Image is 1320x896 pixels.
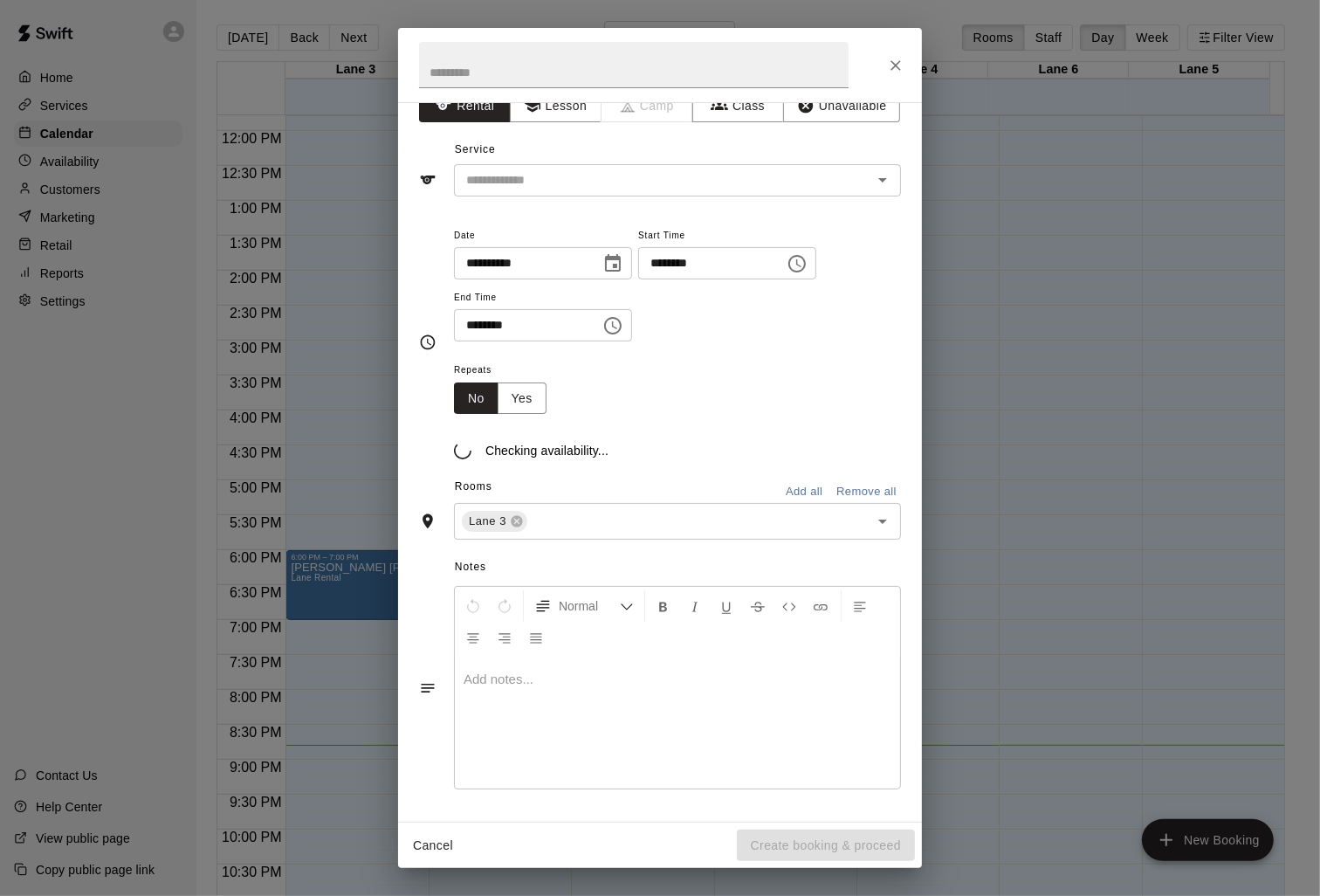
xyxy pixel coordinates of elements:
p: Checking availability... [485,442,608,459]
button: Open [870,168,895,192]
span: Date [454,224,632,248]
button: Add all [776,479,832,506]
svg: Service [419,171,437,189]
button: Insert Link [806,590,835,622]
button: Choose date, selected date is Aug 14, 2025 [595,246,630,281]
button: Redo [490,590,519,622]
span: Lane 3 [462,513,513,530]
span: Repeats [454,359,560,383]
button: Remove all [832,479,901,506]
button: Cancel [405,830,461,862]
button: Lesson [510,90,602,122]
button: Rental [419,90,511,122]
button: Format Italics [680,590,710,622]
button: Unavailable [783,90,900,122]
button: Format Underline [712,590,741,622]
svg: Rooms [419,513,437,530]
span: Camps can only be created in the Services page [602,90,693,122]
button: Format Strikethrough [743,590,773,622]
button: Center Align [458,622,488,653]
button: Close [880,50,911,81]
button: Class [692,90,784,122]
button: Open [870,509,895,534]
div: outlined button group [454,383,547,415]
button: Yes [498,383,547,415]
span: Rooms [455,480,492,493]
button: Formatting Options [527,590,641,622]
button: Undo [458,590,488,622]
span: Start Time [638,224,816,248]
button: Right Align [490,622,519,653]
div: Lane 3 [462,511,527,532]
button: Choose time, selected time is 7:30 PM [780,246,815,281]
button: No [454,383,498,415]
span: Service [455,143,496,155]
button: Choose time, selected time is 8:00 PM [595,308,630,343]
button: Insert Code [774,590,804,622]
svg: Notes [419,679,437,697]
button: Left Align [845,590,875,622]
svg: Timing [419,334,437,351]
button: Format Bold [649,590,678,622]
span: Notes [455,554,901,582]
span: End Time [454,286,632,310]
button: Justify Align [521,622,551,653]
span: Normal [559,597,620,615]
